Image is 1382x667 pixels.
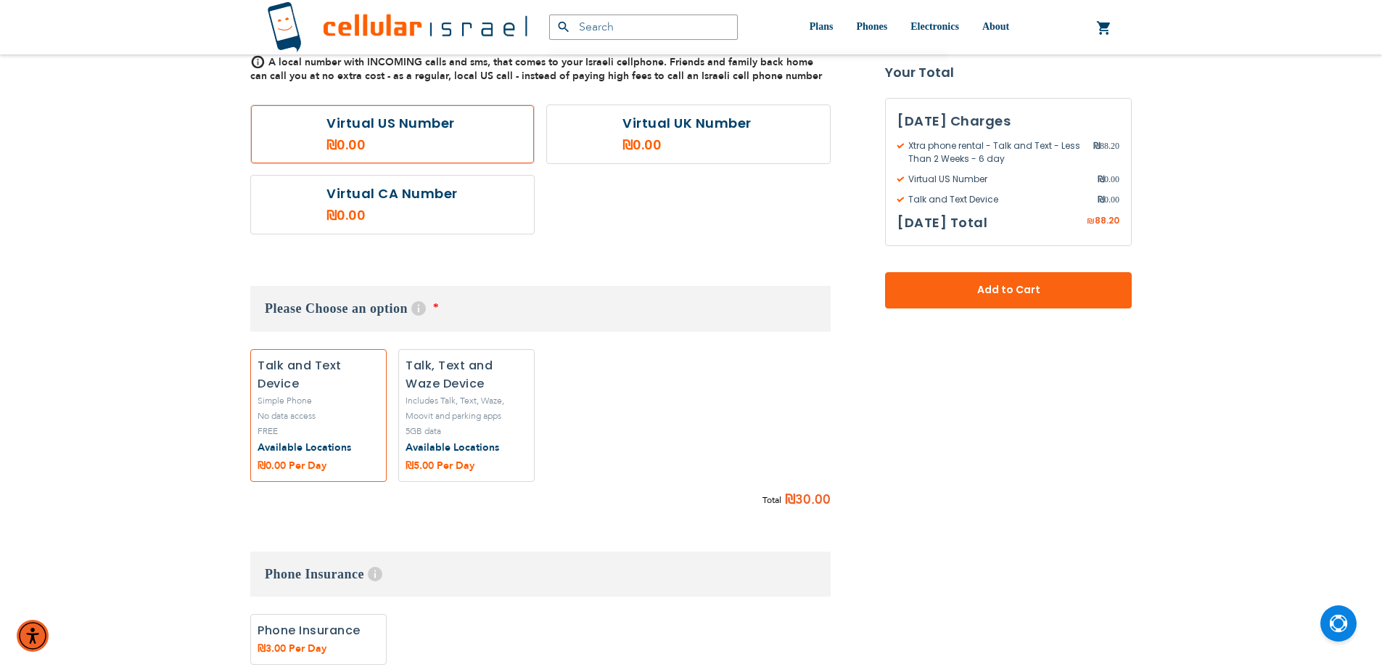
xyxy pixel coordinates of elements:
[250,55,822,83] span: A local number with INCOMING calls and sms, that comes to your Israeli cellphone. Friends and fam...
[885,272,1132,308] button: Add to Cart
[1098,193,1119,206] span: 0.00
[17,620,49,652] div: Accessibility Menu
[856,21,887,32] span: Phones
[368,567,382,581] span: Help
[897,193,1098,206] span: Talk and Text Device
[785,489,795,511] span: ₪
[1098,173,1119,186] span: 0.00
[267,1,527,53] img: Cellular Israel Logo
[897,139,1093,165] span: Xtra phone rental - Talk and Text - Less Than 2 Weeks - 6 day
[810,21,834,32] span: Plans
[982,21,1009,32] span: About
[406,441,499,454] a: Available Locations
[910,21,959,32] span: Electronics
[250,552,831,597] h3: Phone Insurance
[897,212,987,234] h3: [DATE] Total
[549,15,738,40] input: Search
[795,489,831,511] span: 30.00
[1095,214,1119,226] span: 88.20
[1093,139,1100,152] span: ₪
[1098,173,1104,186] span: ₪
[897,173,1098,186] span: Virtual US Number
[1087,215,1095,228] span: ₪
[258,441,351,454] a: Available Locations
[933,283,1084,298] span: Add to Cart
[762,493,781,508] span: Total
[250,286,831,332] h3: Please Choose an option
[885,62,1132,83] strong: Your Total
[1098,193,1104,206] span: ₪
[411,301,426,316] span: Help
[1093,139,1119,165] span: 88.20
[897,110,1119,132] h3: [DATE] Charges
